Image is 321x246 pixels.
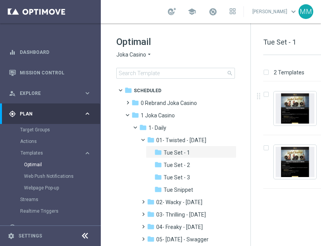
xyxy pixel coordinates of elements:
[164,162,190,169] span: Tue Set - 2
[20,62,91,83] a: Mission Control
[263,38,296,46] span: Tue Set - 1
[9,42,91,62] div: Dashboard
[9,90,91,96] button: person_search Explore keyboard_arrow_right
[9,110,16,117] i: gps_fixed
[154,186,162,193] i: folder
[124,86,132,94] i: folder
[9,49,16,56] i: equalizer
[19,234,42,238] a: Settings
[9,224,91,231] button: play_circle_outline Execute keyboard_arrow_right
[147,136,155,144] i: folder
[154,173,162,181] i: folder
[116,36,235,48] h1: Optimail
[9,224,84,231] div: Execute
[141,100,197,107] span: 0 Rebrand Joka Casino
[147,223,155,231] i: folder
[24,170,100,182] div: Web Push Notifications
[227,70,233,76] span: search
[9,111,91,117] button: gps_fixed Plan keyboard_arrow_right
[147,210,155,218] i: folder
[276,147,314,177] img: 11551.jpeg
[24,162,81,168] a: Optimail
[9,224,16,231] i: play_circle_outline
[289,7,298,16] span: keyboard_arrow_down
[9,62,91,83] div: Mission Control
[156,236,209,243] span: 05- Saturday - Swagger
[146,51,152,58] i: arrow_drop_down
[148,124,166,131] span: 1- Daily
[20,124,100,136] div: Target Groups
[116,51,152,58] button: Joka Casino arrow_drop_down
[9,90,16,97] i: person_search
[131,111,139,119] i: folder
[141,112,175,119] span: 1 Joka Casino
[20,150,91,156] button: Templates keyboard_arrow_right
[154,148,162,156] i: folder
[147,235,155,243] i: folder
[24,173,81,179] a: Web Push Notifications
[20,127,81,133] a: Target Groups
[20,205,100,217] div: Realtime Triggers
[164,174,190,181] span: Tue Set - 3
[156,199,202,206] span: 02- Wacky - Wednesday
[156,211,206,218] span: 03- Thrilling - Thursday
[9,70,91,76] button: Mission Control
[131,99,139,107] i: folder
[20,196,81,203] a: Streams
[24,185,81,191] a: Webpage Pop-up
[299,4,313,19] div: MM
[164,186,193,193] span: Tue Snippet
[188,7,196,16] span: school
[20,194,100,205] div: Streams
[164,149,190,156] span: Tue Set - 1
[20,42,91,62] a: Dashboard
[84,89,91,97] i: keyboard_arrow_right
[84,110,91,117] i: keyboard_arrow_right
[20,138,81,145] a: Actions
[84,224,91,231] i: keyboard_arrow_right
[274,69,304,76] p: 2 Templates
[9,90,84,97] div: Explore
[156,137,206,144] span: 01- Twisted - Tuesday
[154,161,162,169] i: folder
[8,232,15,239] i: settings
[139,124,147,131] i: folder
[21,151,84,155] div: Templates
[24,182,100,194] div: Webpage Pop-up
[20,112,84,116] span: Plan
[9,110,84,117] div: Plan
[20,147,100,194] div: Templates
[147,198,155,206] i: folder
[21,151,76,155] span: Templates
[24,159,100,170] div: Optimail
[252,6,299,17] a: [PERSON_NAME]keyboard_arrow_down
[20,136,100,147] div: Actions
[20,225,84,230] span: Execute
[116,68,235,79] input: Search Template
[20,208,81,214] a: Realtime Triggers
[116,51,146,58] span: Joka Casino
[276,93,314,124] img: 11549.jpeg
[156,224,203,231] span: 04- Freaky - Friday
[134,87,161,94] span: Scheduled
[9,49,91,55] button: equalizer Dashboard
[20,91,84,96] span: Explore
[84,150,91,157] i: keyboard_arrow_right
